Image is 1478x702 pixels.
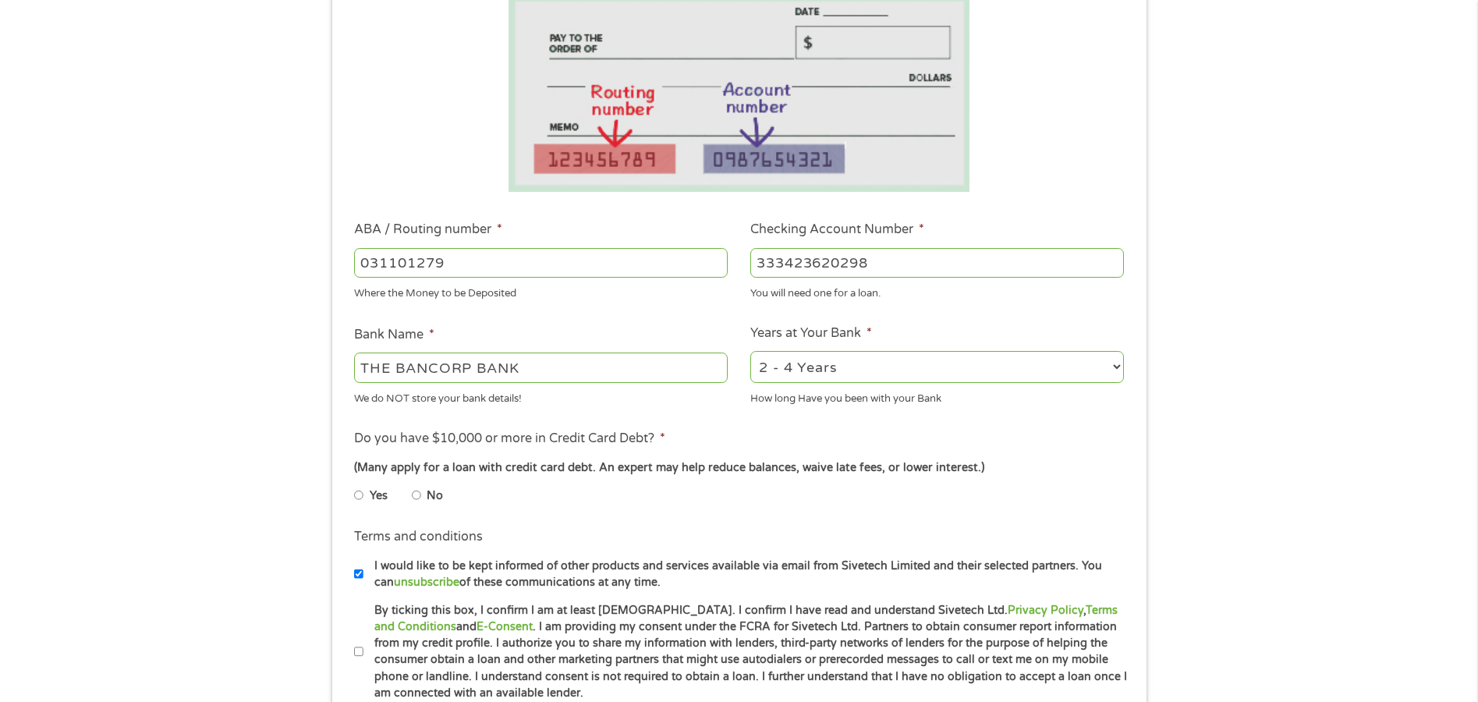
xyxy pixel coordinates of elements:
label: Years at Your Bank [750,325,872,342]
div: (Many apply for a loan with credit card debt. An expert may help reduce balances, waive late fees... [354,459,1123,477]
label: By ticking this box, I confirm I am at least [DEMOGRAPHIC_DATA]. I confirm I have read and unders... [363,602,1129,702]
label: Bank Name [354,327,434,343]
label: Terms and conditions [354,529,483,545]
div: You will need one for a loan. [750,281,1124,302]
a: E-Consent [477,620,533,633]
label: Checking Account Number [750,222,924,238]
a: Terms and Conditions [374,604,1118,633]
a: Privacy Policy [1008,604,1083,617]
label: No [427,487,443,505]
label: Yes [370,487,388,505]
label: ABA / Routing number [354,222,502,238]
div: How long Have you been with your Bank [750,385,1124,406]
div: Where the Money to be Deposited [354,281,728,302]
div: We do NOT store your bank details! [354,385,728,406]
label: I would like to be kept informed of other products and services available via email from Sivetech... [363,558,1129,591]
input: 345634636 [750,248,1124,278]
a: unsubscribe [394,576,459,589]
label: Do you have $10,000 or more in Credit Card Debt? [354,431,665,447]
input: 263177916 [354,248,728,278]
